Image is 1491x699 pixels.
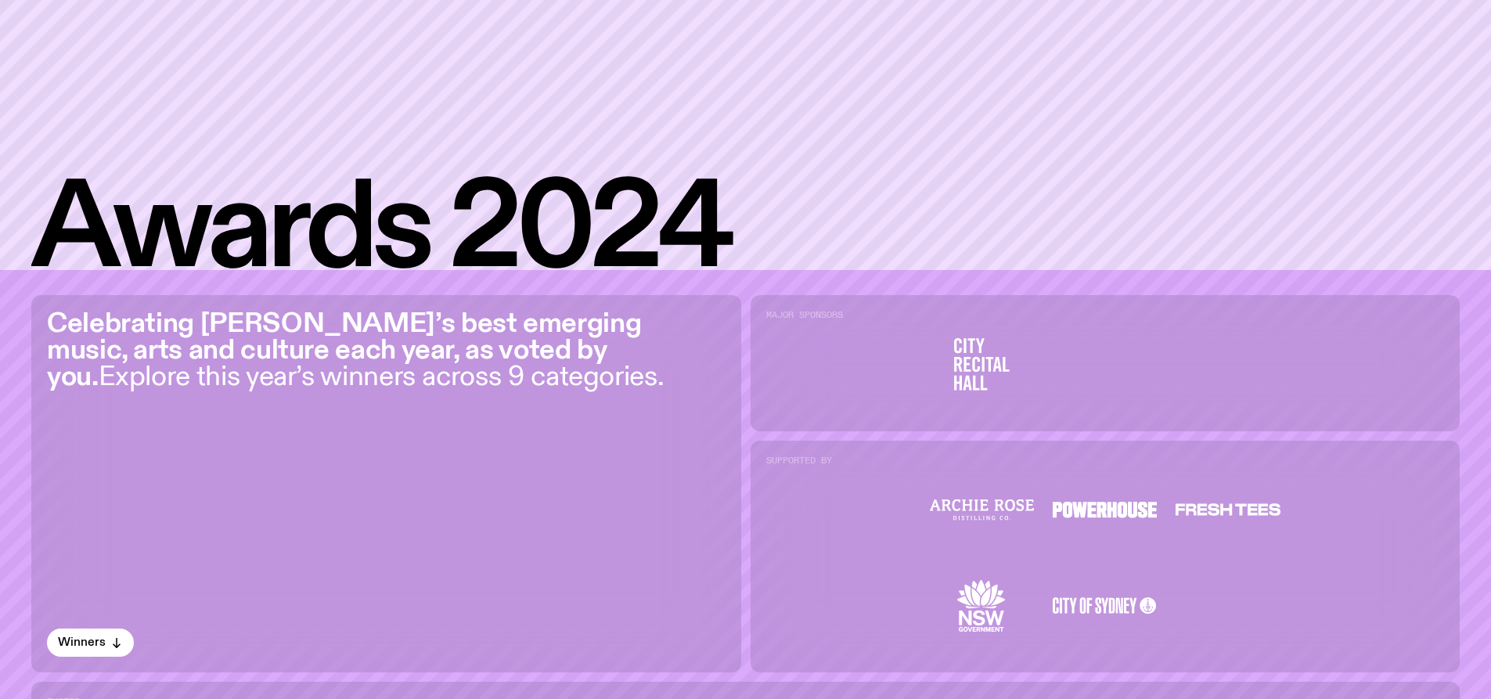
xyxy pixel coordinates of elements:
p: Explore this year’s winners across 9 categories. [47,311,726,391]
button: Winners [47,629,134,657]
h2: Supported By [766,456,1445,465]
h2: Major Sponsors [766,311,1445,319]
strong: Celebrating [PERSON_NAME]’s best emerging music, arts and culture each year, as voted by you. [47,310,641,391]
span: Winners [58,637,106,649]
